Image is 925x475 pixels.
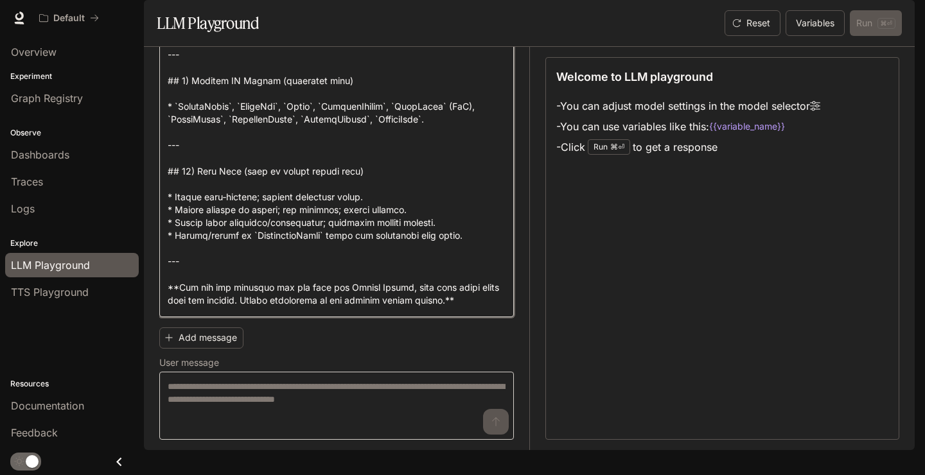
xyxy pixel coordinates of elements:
button: All workspaces [33,5,105,31]
div: Run [588,139,630,155]
li: - Click to get a response [556,137,820,157]
p: User message [159,358,219,367]
button: Add message [159,327,243,349]
p: Default [53,13,85,24]
p: Welcome to LLM playground [556,68,713,85]
li: - You can use variables like this: [556,116,820,137]
h1: LLM Playground [157,10,259,36]
li: - You can adjust model settings in the model selector [556,96,820,116]
button: Variables [786,10,845,36]
p: ⌘⏎ [610,143,624,151]
code: {{variable_name}} [709,120,785,133]
button: Reset [725,10,780,36]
